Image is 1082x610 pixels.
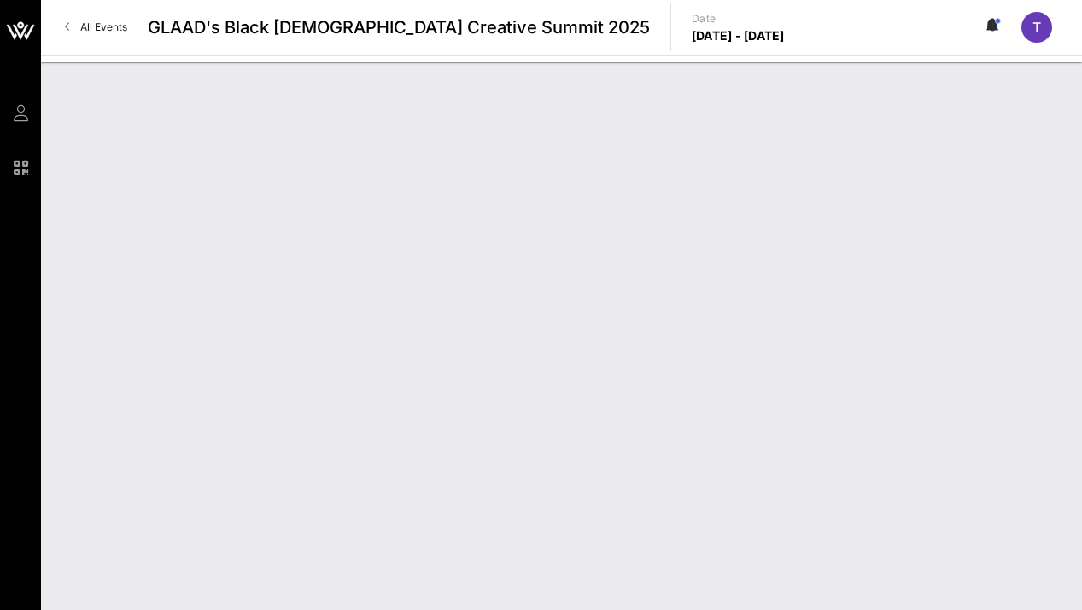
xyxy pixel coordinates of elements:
[55,14,137,41] a: All Events
[80,21,127,33] span: All Events
[1021,12,1052,43] div: T
[692,10,785,27] p: Date
[1032,19,1041,36] span: T
[692,27,785,44] p: [DATE] - [DATE]
[148,15,650,40] span: GLAAD's Black [DEMOGRAPHIC_DATA] Creative Summit 2025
